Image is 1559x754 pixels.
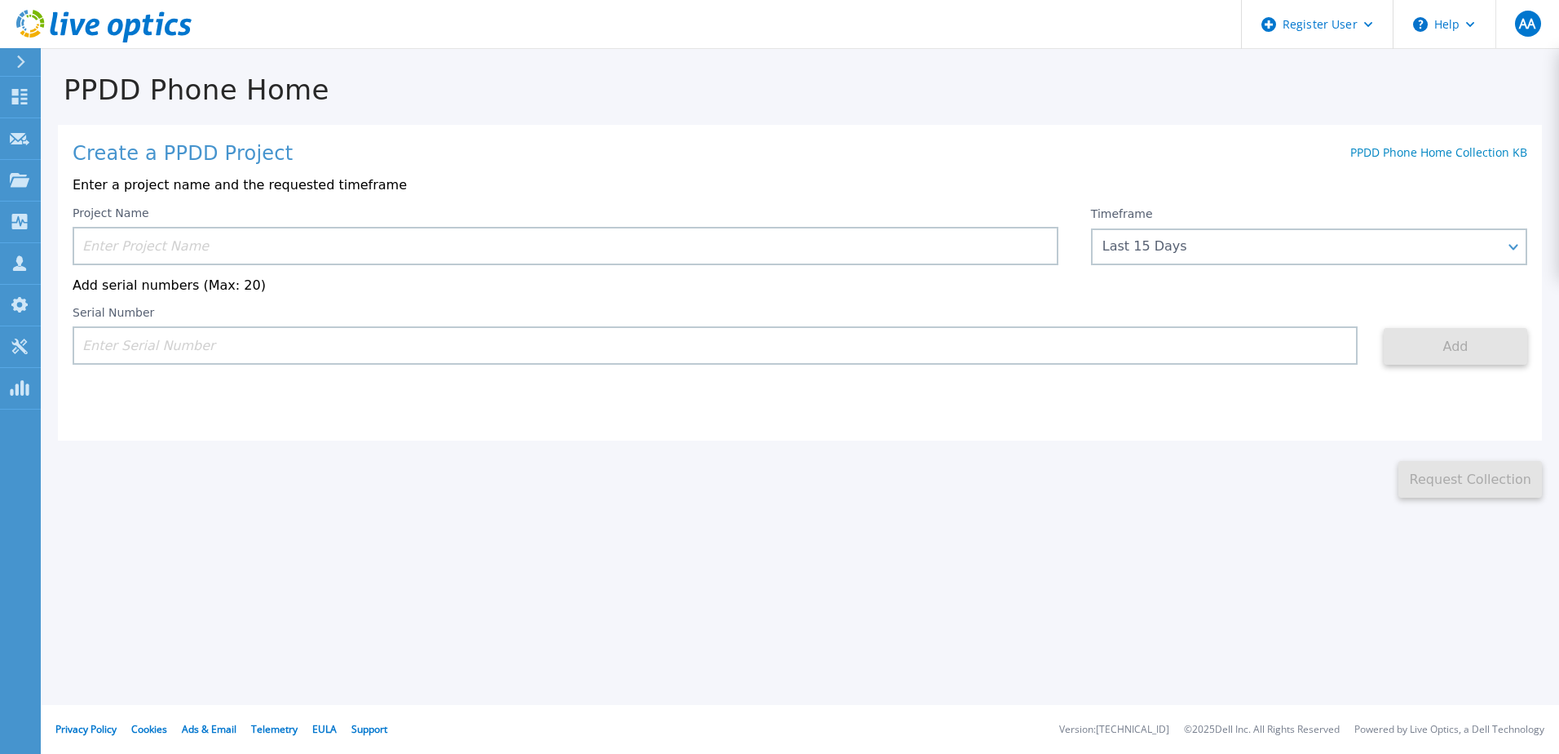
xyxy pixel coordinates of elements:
[1184,725,1340,735] li: © 2025 Dell Inc. All Rights Reserved
[312,722,337,736] a: EULA
[1091,207,1153,220] label: Timeframe
[182,722,236,736] a: Ads & Email
[1384,328,1527,365] button: Add
[73,143,293,166] h1: Create a PPDD Project
[73,207,149,219] label: Project Name
[131,722,167,736] a: Cookies
[1102,239,1498,254] div: Last 15 Days
[1519,17,1535,30] span: AA
[1354,725,1544,735] li: Powered by Live Optics, a Dell Technology
[1350,144,1527,160] a: PPDD Phone Home Collection KB
[73,307,154,318] label: Serial Number
[73,278,1527,293] p: Add serial numbers (Max: 20)
[55,722,117,736] a: Privacy Policy
[41,74,1559,106] h1: PPDD Phone Home
[1059,725,1169,735] li: Version: [TECHNICAL_ID]
[351,722,387,736] a: Support
[73,227,1058,265] input: Enter Project Name
[251,722,298,736] a: Telemetry
[73,178,1527,193] p: Enter a project name and the requested timeframe
[73,326,1358,365] input: Enter Serial Number
[1398,461,1542,498] button: Request Collection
